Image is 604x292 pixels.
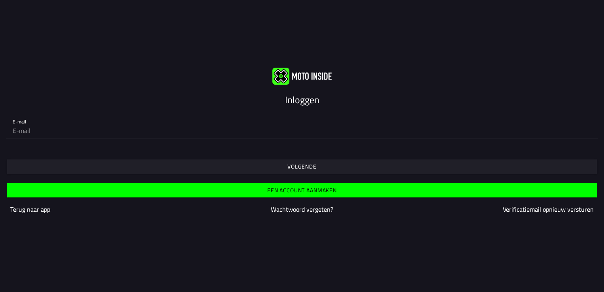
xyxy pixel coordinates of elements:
[287,164,317,169] ion-text: Volgende
[13,123,591,138] input: E-mail
[503,205,594,214] a: Verificatiemail opnieuw versturen
[285,93,319,107] ion-text: Inloggen
[271,205,333,214] a: Wachtwoord vergeten?
[7,183,597,197] ion-button: Een account aanmaken
[10,205,50,214] a: Terug naar app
